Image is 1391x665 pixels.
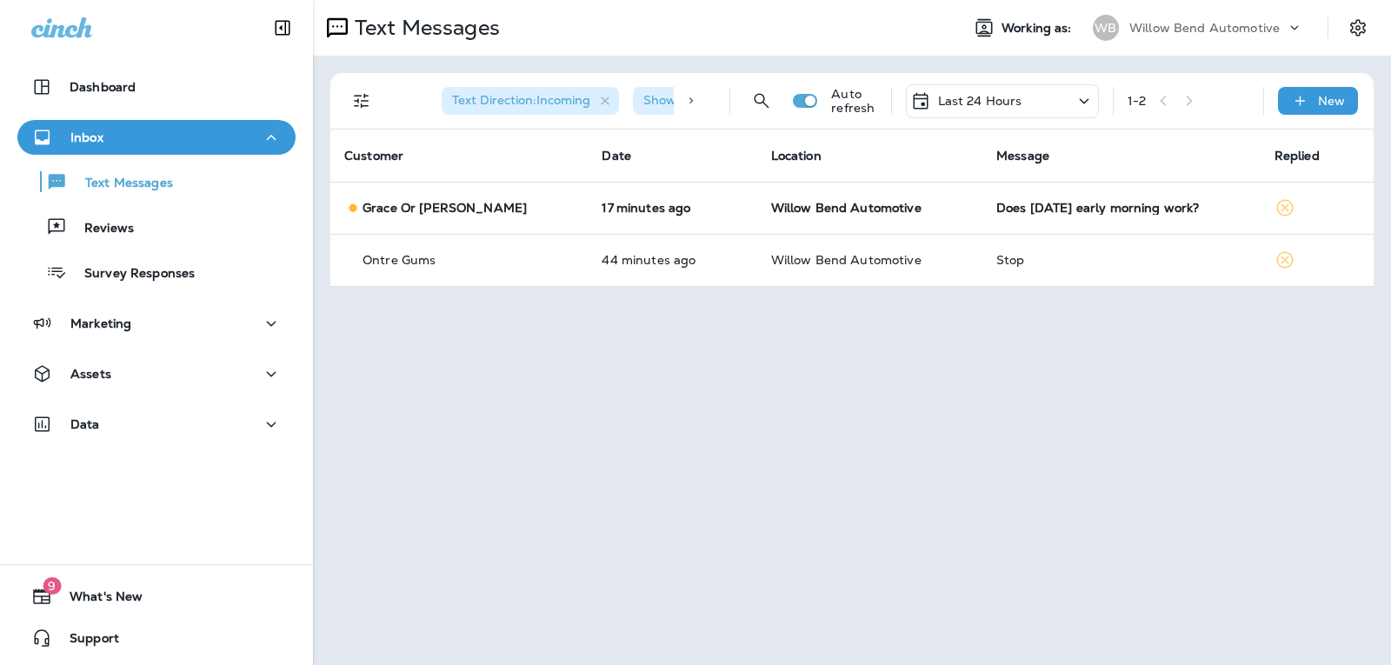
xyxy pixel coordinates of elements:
[1318,94,1345,108] p: New
[442,87,619,115] div: Text Direction:Incoming
[344,148,403,163] span: Customer
[43,577,61,595] span: 9
[1093,15,1119,41] div: WB
[996,201,1247,215] div: Does Wednesday early morning work?
[17,120,296,155] button: Inbox
[348,15,500,41] p: Text Messages
[938,94,1022,108] p: Last 24 Hours
[771,200,922,216] span: Willow Bend Automotive
[643,92,853,108] span: Show Start/Stop/Unsubscribe : true
[633,87,882,115] div: Show Start/Stop/Unsubscribe:true
[17,356,296,391] button: Assets
[67,221,134,237] p: Reviews
[17,163,296,200] button: Text Messages
[602,148,631,163] span: Date
[744,83,779,118] button: Search Messages
[17,621,296,655] button: Support
[70,316,131,330] p: Marketing
[996,148,1049,163] span: Message
[996,253,1247,267] div: Stop
[602,253,742,267] p: Aug 11, 2025 01:12 PM
[1275,148,1320,163] span: Replied
[17,70,296,104] button: Dashboard
[1002,21,1075,36] span: Working as:
[344,83,379,118] button: Filters
[70,417,100,431] p: Data
[363,201,527,215] p: Grace Or [PERSON_NAME]
[258,10,307,45] button: Collapse Sidebar
[17,579,296,614] button: 9What's New
[68,176,173,192] p: Text Messages
[70,80,136,94] p: Dashboard
[17,209,296,245] button: Reviews
[1129,21,1280,35] p: Willow Bend Automotive
[67,266,195,283] p: Survey Responses
[831,87,876,115] p: Auto refresh
[17,306,296,341] button: Marketing
[17,407,296,442] button: Data
[1128,94,1146,108] div: 1 - 2
[771,148,822,163] span: Location
[1342,12,1374,43] button: Settings
[70,130,103,144] p: Inbox
[771,252,922,268] span: Willow Bend Automotive
[70,367,111,381] p: Assets
[602,201,742,215] p: Aug 11, 2025 01:40 PM
[52,631,119,652] span: Support
[452,92,590,108] span: Text Direction : Incoming
[363,253,436,267] p: Ontre Gums
[17,254,296,290] button: Survey Responses
[52,589,143,610] span: What's New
